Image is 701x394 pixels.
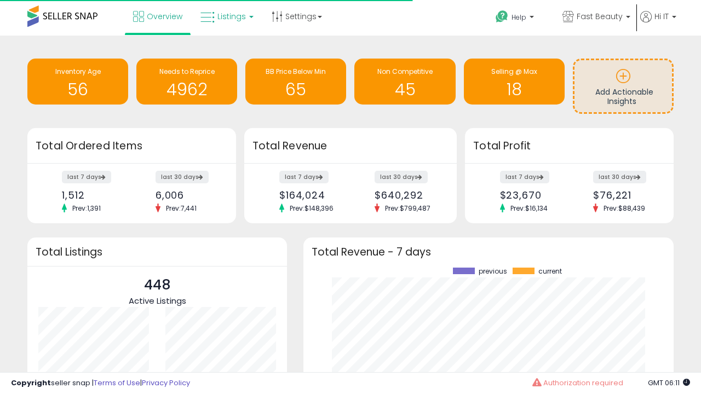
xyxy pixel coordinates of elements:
[574,60,672,112] a: Add Actionable Insights
[512,13,526,22] span: Help
[654,11,669,22] span: Hi IT
[129,295,186,306] span: Active Listings
[62,189,123,201] div: 1,512
[648,378,690,388] span: 2025-08-14 06:11 GMT
[142,378,190,388] a: Privacy Policy
[279,189,342,201] div: $164,024
[36,138,228,154] h3: Total Ordered Items
[156,171,209,183] label: last 30 days
[469,80,559,99] h1: 18
[505,204,553,213] span: Prev: $16,134
[251,80,341,99] h1: 65
[595,86,653,107] span: Add Actionable Insights
[487,2,553,36] a: Help
[380,204,436,213] span: Prev: $799,487
[55,67,101,76] span: Inventory Age
[479,268,507,275] span: previous
[500,171,549,183] label: last 7 days
[593,189,654,201] div: $76,221
[464,59,565,105] a: Selling @ Max 18
[67,204,106,213] span: Prev: 1,391
[375,171,428,183] label: last 30 days
[500,189,561,201] div: $23,670
[62,171,111,183] label: last 7 days
[129,275,186,296] p: 448
[312,248,665,256] h3: Total Revenue - 7 days
[252,138,449,154] h3: Total Revenue
[160,204,202,213] span: Prev: 7,441
[136,59,237,105] a: Needs to Reprice 4962
[593,171,646,183] label: last 30 days
[245,59,346,105] a: BB Price Below Min 65
[11,378,51,388] strong: Copyright
[156,189,217,201] div: 6,006
[266,67,326,76] span: BB Price Below Min
[36,248,279,256] h3: Total Listings
[11,378,190,389] div: seller snap | |
[473,138,665,154] h3: Total Profit
[33,80,123,99] h1: 56
[491,67,537,76] span: Selling @ Max
[159,67,215,76] span: Needs to Reprice
[27,59,128,105] a: Inventory Age 56
[354,59,455,105] a: Non Competitive 45
[284,204,339,213] span: Prev: $148,396
[598,204,651,213] span: Prev: $88,439
[142,80,232,99] h1: 4962
[495,10,509,24] i: Get Help
[538,268,562,275] span: current
[94,378,140,388] a: Terms of Use
[577,11,623,22] span: Fast Beauty
[147,11,182,22] span: Overview
[375,189,438,201] div: $640,292
[360,80,450,99] h1: 45
[377,67,433,76] span: Non Competitive
[640,11,676,36] a: Hi IT
[279,171,329,183] label: last 7 days
[217,11,246,22] span: Listings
